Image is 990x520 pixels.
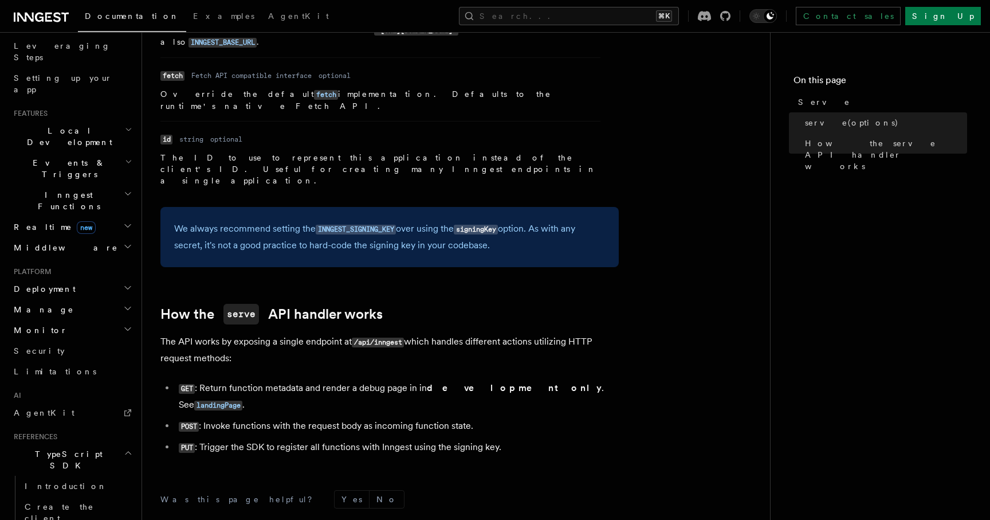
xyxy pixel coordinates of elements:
a: Documentation [78,3,186,32]
button: Realtimenew [9,217,135,237]
a: INNGEST_SIGNING_KEY [316,223,396,234]
li: : Invoke functions with the request body as incoming function state. [175,418,619,435]
button: No [370,491,404,508]
p: Override the default implementation. Defaults to the runtime's native Fetch API. [160,88,600,112]
button: Inngest Functions [9,185,135,217]
span: Monitor [9,324,68,336]
span: Limitations [14,367,96,376]
kbd: ⌘K [656,10,672,22]
a: AgentKit [261,3,336,31]
span: AgentKit [14,408,74,417]
button: Deployment [9,279,135,299]
code: landingPage [194,401,242,410]
span: How the serve API handler works [805,138,967,172]
code: serve [223,304,259,324]
code: /api/inngest [352,338,404,347]
button: Manage [9,299,135,320]
a: Limitations [9,361,135,382]
a: Sign Up [905,7,981,25]
button: Toggle dark mode [749,9,777,23]
span: Serve [798,96,850,108]
span: serve(options) [805,117,899,128]
p: Was this page helpful? [160,494,320,505]
button: Middleware [9,237,135,258]
span: Manage [9,304,74,315]
span: Setting up your app [14,73,112,94]
code: fetch [314,90,338,100]
a: Security [9,341,135,361]
code: "[URL][DOMAIN_NAME]" [374,26,458,36]
code: signingKey [454,225,498,234]
li: : Trigger the SDK to register all functions with Inngest using the signing key. [175,439,619,456]
span: Introduction [25,482,107,491]
p: The API works by exposing a single endpoint at which handles different actions utilizing HTTP req... [160,334,619,366]
code: GET [179,384,195,394]
a: AgentKit [9,402,135,423]
span: Realtime [9,221,96,233]
code: INNGEST_BASE_URL [188,38,257,48]
span: Platform [9,267,52,276]
span: Examples [193,11,254,21]
span: Events & Triggers [9,157,125,180]
span: Local Development [9,125,125,148]
a: Introduction [20,476,135,496]
span: AgentKit [268,11,329,21]
span: new [77,221,96,234]
span: Security [14,346,65,355]
a: Setting up your app [9,68,135,100]
dd: string [179,135,203,144]
button: Monitor [9,320,135,341]
button: Events & Triggers [9,153,135,185]
code: fetch [160,71,184,81]
a: How the serve API handler works [800,133,967,177]
code: id [160,135,172,144]
strong: development only [427,382,602,393]
dd: optional [210,135,242,144]
span: Deployment [9,283,76,295]
span: Leveraging Steps [14,41,111,62]
span: TypeScript SDK [9,448,124,471]
a: INNGEST_BASE_URL [188,37,257,46]
a: Examples [186,3,261,31]
code: PUT [179,443,195,453]
span: AI [9,391,21,400]
a: landingPage [194,399,242,410]
a: How theserveAPI handler works [160,304,383,324]
button: Yes [335,491,369,508]
code: INNGEST_SIGNING_KEY [316,225,396,234]
a: Contact sales [796,7,901,25]
p: The ID to use to represent this application instead of the client's ID. Useful for creating many ... [160,152,600,186]
a: Serve [793,92,967,112]
span: Features [9,109,48,118]
li: : Return function metadata and render a debug page in in . See . [175,380,619,413]
a: Leveraging Steps [9,36,135,68]
a: serve(options) [800,112,967,133]
dd: optional [319,71,351,80]
button: TypeScript SDK [9,444,135,476]
h4: On this page [793,73,967,92]
button: Local Development [9,120,135,153]
a: fetch [314,89,338,99]
span: Documentation [85,11,179,21]
span: Middleware [9,242,118,253]
p: We always recommend setting the over using the option. As with any secret, it's not a good practi... [174,221,605,253]
span: Inngest Functions [9,189,124,212]
button: Search...⌘K [459,7,679,25]
span: References [9,432,57,441]
code: POST [179,422,199,432]
dd: Fetch API compatible interface [191,71,312,80]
